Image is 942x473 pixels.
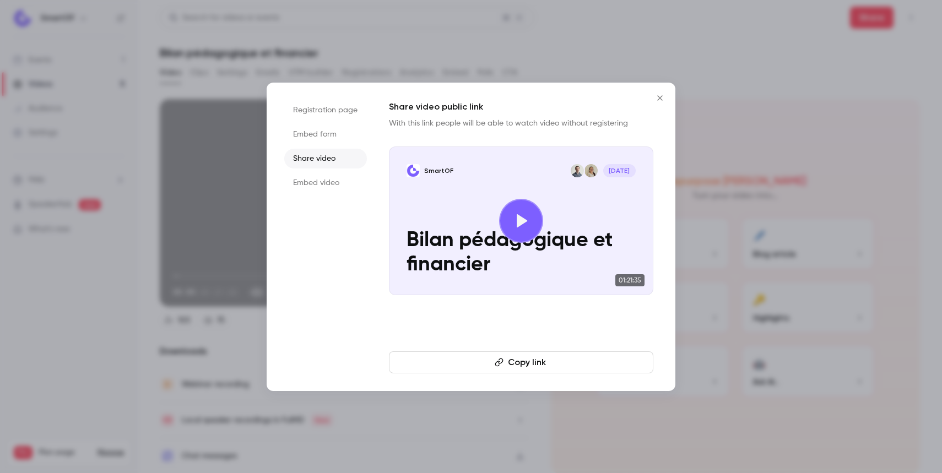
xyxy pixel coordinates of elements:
li: Embed video [284,173,367,193]
span: 01:21:35 [615,274,645,286]
a: Bilan pédagogique et financierSmartOFAnaïs GrangerBarnabé Chauvin[DATE]Bilan pédagogique et finan... [389,146,653,295]
h1: Share video public link [389,100,653,113]
li: Embed form [284,124,367,144]
button: Close [649,87,671,109]
li: Share video [284,149,367,168]
li: Registration page [284,100,367,120]
p: With this link people will be able to watch video without registering [389,118,653,129]
button: Copy link [389,351,653,373]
